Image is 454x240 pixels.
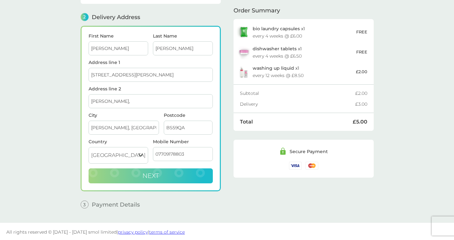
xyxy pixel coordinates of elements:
span: Payment Details [92,202,140,208]
p: x 1 [253,46,302,51]
div: every 12 weeks @ £8.50 [253,73,304,78]
div: Subtotal [240,91,355,95]
div: every 4 weeks @ £6.00 [253,34,302,38]
div: £5.00 [353,119,367,124]
span: Order Summary [234,8,280,13]
span: 2 [81,13,89,21]
div: every 4 weeks @ £6.50 [253,54,302,58]
div: Country [89,139,148,144]
button: Next [89,168,213,184]
span: Delivery Address [92,14,140,20]
a: terms of service [149,229,185,235]
p: £2.00 [356,68,367,75]
span: bio laundry capsules [253,26,300,32]
img: /assets/icons/cards/mastercard.svg [306,162,318,170]
img: /assets/icons/cards/visa.svg [289,162,302,170]
label: Address line 2 [89,87,213,91]
label: City [89,113,159,117]
div: £2.00 [355,91,367,95]
label: Mobile Number [153,139,213,144]
label: Last Name [153,34,213,38]
div: Total [240,119,353,124]
label: Postcode [164,113,213,117]
label: First Name [89,34,148,38]
span: 3 [81,201,89,208]
span: washing up liquid [253,65,294,71]
span: Next [142,172,159,180]
div: Secure Payment [290,149,328,154]
p: FREE [356,49,367,55]
p: x 1 [253,26,305,31]
a: privacy policy [118,229,148,235]
p: x 1 [253,66,299,71]
label: Address line 1 [89,60,213,65]
span: dishwasher tablets [253,46,297,52]
div: Delivery [240,102,355,106]
p: FREE [356,29,367,35]
div: £3.00 [355,102,367,106]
